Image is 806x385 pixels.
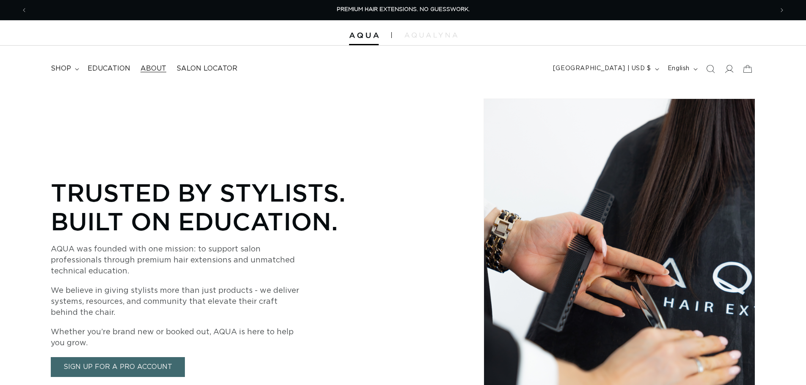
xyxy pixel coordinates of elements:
button: Previous announcement [15,2,33,18]
a: About [135,59,171,78]
p: AQUA was founded with one mission: to support salon professionals through premium hair extensions... [51,244,305,277]
img: aqualyna.com [404,33,457,38]
button: English [663,61,701,77]
span: Salon Locator [176,64,237,73]
p: We believe in giving stylists more than just products - we deliver systems, resources, and commun... [51,285,305,318]
button: Next announcement [773,2,791,18]
p: Trusted by Stylists. Built on Education. [51,178,372,235]
span: About [140,64,166,73]
span: PREMIUM HAIR EXTENSIONS. NO GUESSWORK. [337,7,470,12]
a: Education [83,59,135,78]
span: Education [88,64,130,73]
span: shop [51,64,71,73]
summary: Search [701,60,720,78]
p: Whether you’re brand new or booked out, AQUA is here to help you grow. [51,327,305,349]
a: Sign Up for a Pro Account [51,357,185,377]
img: Aqua Hair Extensions [349,33,379,38]
summary: shop [46,59,83,78]
span: [GEOGRAPHIC_DATA] | USD $ [553,64,651,73]
span: English [668,64,690,73]
button: [GEOGRAPHIC_DATA] | USD $ [548,61,663,77]
a: Salon Locator [171,59,242,78]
